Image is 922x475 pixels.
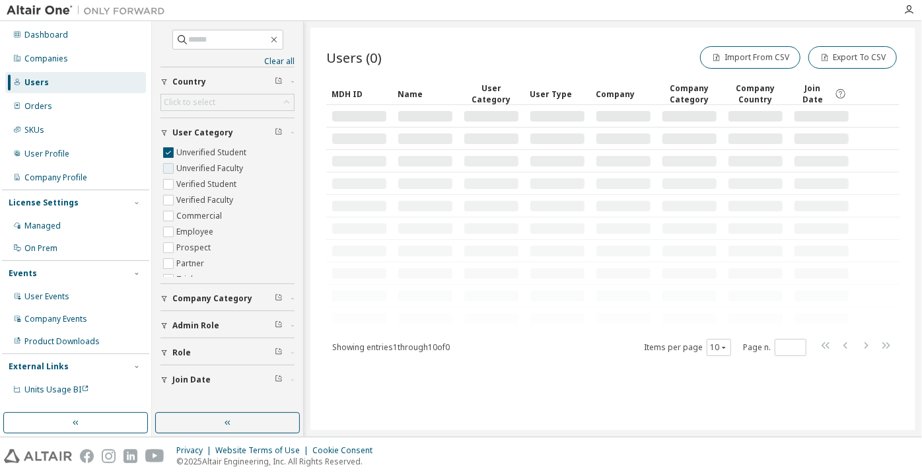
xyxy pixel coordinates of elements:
p: © 2025 Altair Engineering, Inc. All Rights Reserved. [176,456,380,467]
button: 10 [710,342,728,353]
div: Companies [24,54,68,64]
label: Unverified Faculty [176,161,246,176]
span: Clear filter [275,128,283,138]
label: Verified Student [176,176,239,192]
label: Partner [176,256,207,272]
img: youtube.svg [145,449,164,463]
div: Events [9,268,37,279]
div: Product Downloads [24,336,100,347]
div: Company Events [24,314,87,324]
div: External Links [9,361,69,372]
span: Page n. [743,339,806,356]
span: Company Category [172,293,252,304]
span: Join Date [172,375,211,385]
div: Click to select [164,97,215,108]
div: Website Terms of Use [215,445,312,456]
div: User Type [530,83,585,104]
span: Admin Role [172,320,219,331]
div: Company [596,83,651,104]
button: Role [160,338,295,367]
span: Role [172,347,191,358]
span: Clear filter [275,347,283,358]
div: Dashboard [24,30,68,40]
div: Click to select [161,94,294,110]
img: altair_logo.svg [4,449,72,463]
span: Clear filter [275,77,283,87]
button: Join Date [160,365,295,394]
img: Altair One [7,4,172,17]
button: Export To CSV [808,46,897,69]
span: Items per page [644,339,731,356]
div: Company Category [662,83,717,105]
label: Commercial [176,208,225,224]
span: Country [172,77,206,87]
button: Import From CSV [700,46,800,69]
span: Clear filter [275,375,283,385]
div: Cookie Consent [312,445,380,456]
span: User Category [172,128,233,138]
div: Users [24,77,49,88]
img: facebook.svg [80,449,94,463]
div: Company Profile [24,172,87,183]
span: Clear filter [275,293,283,304]
div: Orders [24,101,52,112]
div: Company Country [728,83,783,105]
div: License Settings [9,198,79,208]
div: Privacy [176,445,215,456]
a: Clear all [160,56,295,67]
span: Users (0) [326,48,382,67]
label: Verified Faculty [176,192,236,208]
span: Units Usage BI [24,384,89,395]
button: Admin Role [160,311,295,340]
button: Company Category [160,284,295,313]
div: User Events [24,291,69,302]
div: On Prem [24,243,57,254]
button: User Category [160,118,295,147]
label: Prospect [176,240,213,256]
img: instagram.svg [102,449,116,463]
div: MDH ID [332,83,387,104]
span: Join Date [794,83,832,105]
div: User Category [464,83,519,105]
img: linkedin.svg [124,449,137,463]
label: Employee [176,224,216,240]
label: Unverified Student [176,145,249,161]
div: Managed [24,221,61,231]
button: Country [160,67,295,96]
span: Showing entries 1 through 10 of 0 [332,342,450,353]
div: SKUs [24,125,44,135]
div: Name [398,83,453,104]
svg: Date when the user was first added or directly signed up. If the user was deleted and later re-ad... [835,88,847,100]
label: Trial [176,272,195,287]
span: Clear filter [275,320,283,331]
div: User Profile [24,149,69,159]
